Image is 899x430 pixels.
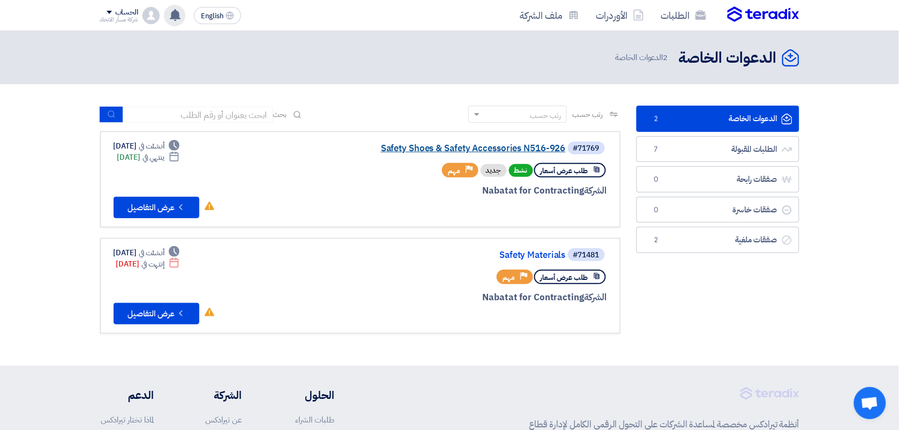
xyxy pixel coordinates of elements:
[636,166,799,192] a: صفقات رابحة0
[186,387,242,403] li: الشركة
[481,164,507,177] div: جديد
[650,174,663,185] span: 0
[201,12,223,20] span: English
[117,152,180,163] div: [DATE]
[572,109,603,120] span: رتب حسب
[114,303,199,324] button: عرض التفاصيل
[650,114,663,124] span: 2
[123,107,273,123] input: ابحث بعنوان أو رقم الطلب
[349,184,607,198] div: Nabatat for Contracting
[541,272,588,283] span: طلب عرض أسعار
[653,3,715,28] a: الطلبات
[573,145,600,152] div: #71769
[650,205,663,216] span: 0
[584,184,607,197] span: الشركة
[636,136,799,162] a: الطلبات المقبولة7
[650,144,663,155] span: 7
[541,166,588,176] span: طلب عرض أسعار
[114,247,180,258] div: [DATE]
[139,140,164,152] span: أنشئت في
[679,48,777,69] h2: الدعوات الخاصة
[509,164,533,177] span: نشط
[100,387,154,403] li: الدعم
[663,51,668,63] span: 2
[448,166,461,176] span: مهم
[854,387,886,419] div: دردشة مفتوحة
[616,51,670,64] span: الدعوات الخاصة
[143,152,164,163] span: ينتهي في
[636,106,799,132] a: الدعوات الخاصة2
[636,227,799,253] a: صفقات ملغية2
[636,197,799,223] a: صفقات خاسرة0
[573,251,600,259] div: #71481
[194,7,241,24] button: English
[205,414,242,426] a: عن تيرادكس
[116,258,180,270] div: [DATE]
[728,6,799,23] img: Teradix logo
[503,272,515,283] span: مهم
[351,144,566,153] a: Safety Shoes & Safety Accessories N516-926
[584,291,607,304] span: الشركة
[512,3,588,28] a: ملف الشركة
[295,414,334,426] a: طلبات الشراء
[115,8,138,17] div: الحساب
[273,109,287,120] span: بحث
[349,291,607,305] div: Nabatat for Contracting
[141,258,164,270] span: إنتهت في
[139,247,164,258] span: أنشئت في
[351,250,566,260] a: Safety Materials
[114,140,180,152] div: [DATE]
[100,17,139,23] div: شركة مسار الاتحاد
[274,387,334,403] li: الحلول
[650,235,663,246] span: 2
[143,7,160,24] img: profile_test.png
[530,110,561,121] div: رتب حسب
[114,197,199,218] button: عرض التفاصيل
[101,414,154,426] a: لماذا تختار تيرادكس
[588,3,653,28] a: الأوردرات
